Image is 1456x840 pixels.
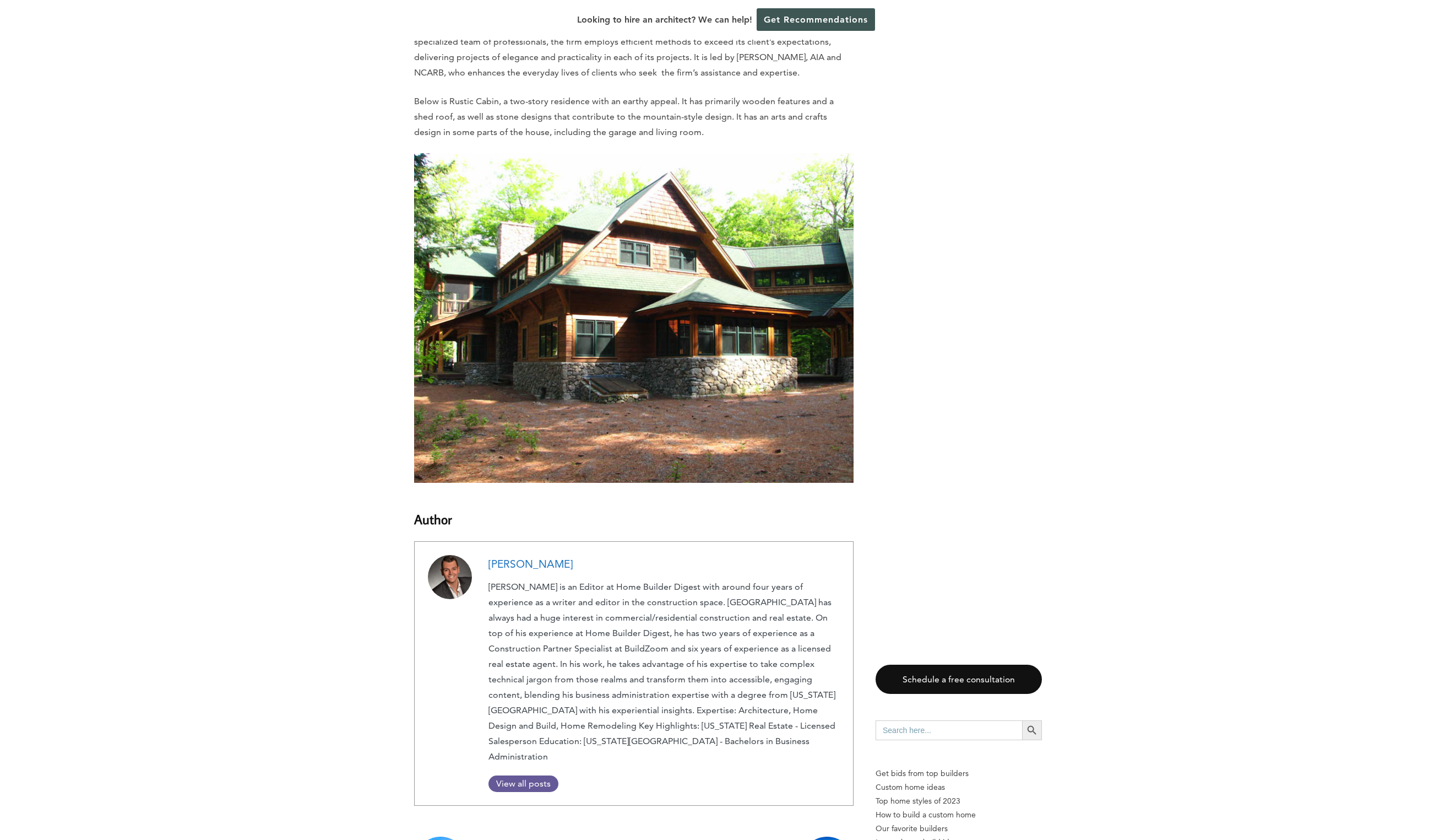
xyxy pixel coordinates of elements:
[876,665,1042,694] a: Schedule a free consultation
[876,767,1042,780] p: Get bids from top builders
[876,822,1042,836] a: Our favorite builders
[757,8,875,31] a: Get Recommendations
[1245,761,1443,827] iframe: Drift Widget Chat Controller
[488,558,573,570] a: [PERSON_NAME]
[1026,724,1038,736] svg: Search
[876,780,1042,794] a: Custom home ideas
[876,794,1042,808] a: Top home styles of 2023
[414,21,841,78] span: PHB Architects has operated for four years, managing both commercial and residential projects. Wi...
[414,496,854,529] h3: Author
[876,720,1022,740] input: Search here...
[488,776,558,792] a: View all posts
[876,808,1042,822] a: How to build a custom home
[488,778,558,789] span: View all posts
[414,96,834,137] span: Below is Rustic Cabin, a two-story residence with an earthy appeal. It has primarily wooden featu...
[488,579,840,764] p: [PERSON_NAME] is an Editor at Home Builder Digest with around four years of experience as a write...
